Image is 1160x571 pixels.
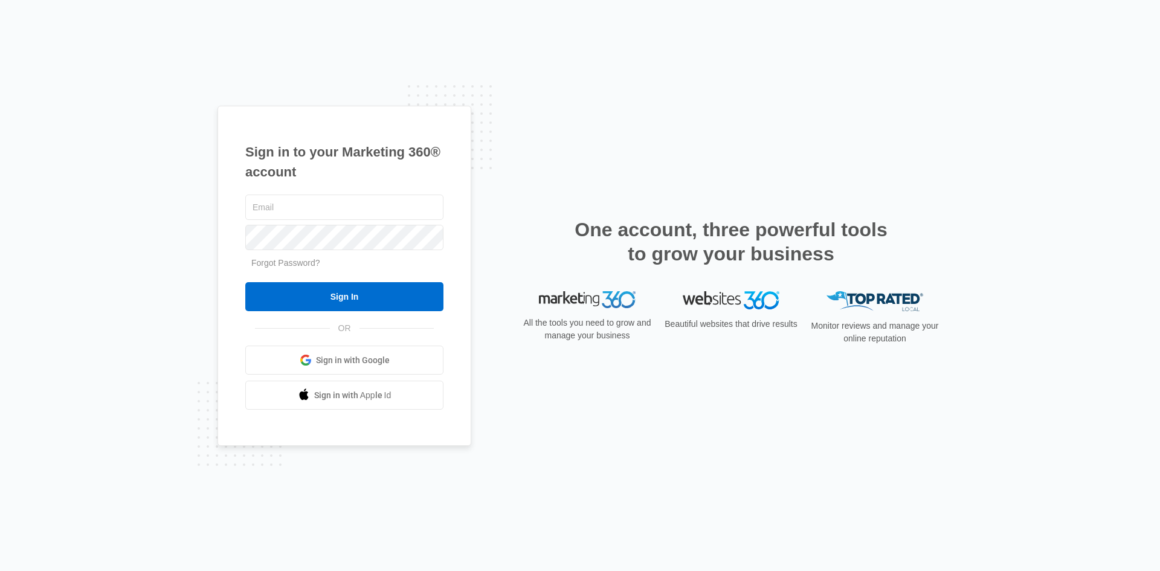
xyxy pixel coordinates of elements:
[245,282,443,311] input: Sign In
[663,318,799,331] p: Beautiful websites that drive results
[539,291,636,308] img: Marketing 360
[520,317,655,342] p: All the tools you need to grow and manage your business
[807,320,942,345] p: Monitor reviews and manage your online reputation
[245,142,443,182] h1: Sign in to your Marketing 360® account
[826,291,923,311] img: Top Rated Local
[245,195,443,220] input: Email
[245,381,443,410] a: Sign in with Apple Id
[251,258,320,268] a: Forgot Password?
[316,354,390,367] span: Sign in with Google
[314,389,391,402] span: Sign in with Apple Id
[330,322,359,335] span: OR
[683,291,779,309] img: Websites 360
[245,346,443,375] a: Sign in with Google
[571,218,891,266] h2: One account, three powerful tools to grow your business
